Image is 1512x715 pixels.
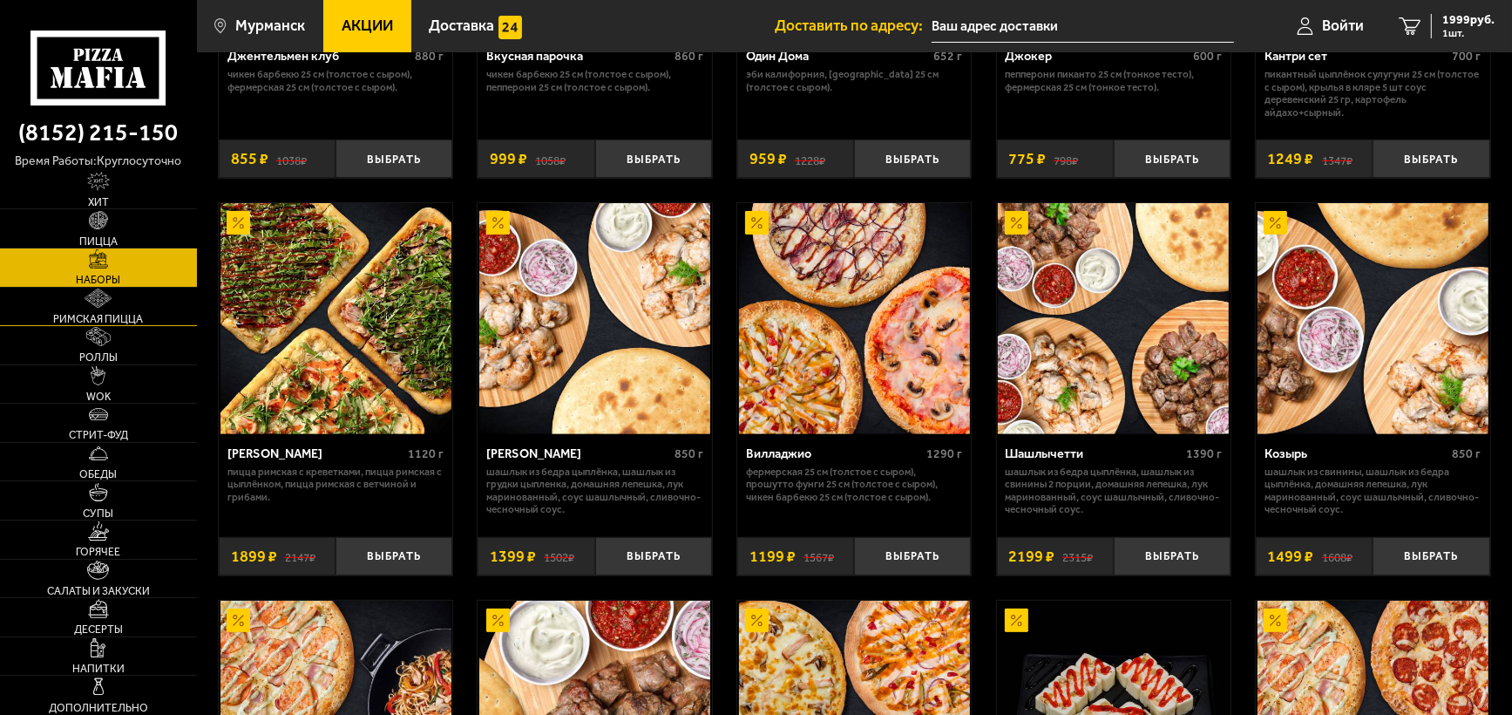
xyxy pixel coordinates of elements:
div: Козырь [1265,446,1448,461]
span: 1249 ₽ [1268,151,1314,167]
button: Выбрать [336,140,452,178]
a: АкционныйКозырь [1256,203,1489,434]
span: Супы [83,508,113,519]
img: Акционный [745,609,769,632]
span: 855 ₽ [231,151,268,167]
span: 1899 ₽ [231,548,277,564]
span: Салаты и закуски [47,586,150,596]
span: 652 г [934,49,963,64]
img: Козырь [1258,203,1488,434]
span: 880 г [415,49,444,64]
div: Один Дома [746,49,930,64]
a: АкционныйМама Миа [219,203,452,434]
p: Эби Калифорния, [GEOGRAPHIC_DATA] 25 см (толстое с сыром). [746,68,963,93]
a: АкционныйШашлычетти [997,203,1231,434]
span: Доставить по адресу: [775,18,932,33]
button: Выбрать [336,537,452,575]
div: Вилладжио [746,446,923,461]
p: Чикен Барбекю 25 см (толстое с сыром), Пепперони 25 см (толстое с сыром). [486,68,703,93]
p: Чикен Барбекю 25 см (толстое с сыром), Фермерская 25 см (толстое с сыром). [227,68,444,93]
span: Десерты [74,624,123,635]
img: Акционный [227,211,250,235]
img: Акционный [745,211,769,235]
div: Вкусная парочка [486,49,670,64]
img: Вилладжио [739,203,970,434]
span: Акции [342,18,393,33]
img: Мама Миа [220,203,451,434]
span: 860 г [675,49,703,64]
span: 700 г [1453,49,1481,64]
img: Акционный [1264,609,1287,632]
img: Акционный [227,609,250,632]
span: Доставка [430,18,495,33]
span: Римская пицца [53,314,143,324]
img: Шашлычетти [998,203,1229,434]
img: Акционный [486,609,510,632]
span: 775 ₽ [1008,151,1046,167]
s: 2315 ₽ [1062,548,1093,564]
s: 1228 ₽ [795,151,825,167]
button: Выбрать [854,537,971,575]
button: Выбрать [1373,140,1489,178]
span: 1999 руб. [1442,14,1495,26]
span: Стрит-фуд [69,430,128,440]
span: Роллы [79,352,118,363]
p: шашлык из бедра цыплёнка, шашлык из свинины 2 порции, домашняя лепешка, лук маринованный, соус ша... [1005,466,1222,516]
span: WOK [86,392,111,402]
s: 2147 ₽ [285,548,315,564]
s: 1567 ₽ [803,548,834,564]
p: Пепперони Пиканто 25 см (тонкое тесто), Фермерская 25 см (тонкое тесто). [1005,68,1222,93]
span: Обеды [79,469,117,480]
span: 1120 г [408,446,444,461]
p: шашлык из свинины, шашлык из бедра цыплёнка, домашняя лепешка, лук маринованный, соус шашлычный, ... [1265,466,1481,516]
span: Дополнительно [49,703,148,713]
button: Выбрать [1114,537,1231,575]
button: Выбрать [1373,537,1489,575]
p: Пицца Римская с креветками, Пицца Римская с цыплёнком, Пицца Римская с ветчиной и грибами. [227,466,444,503]
button: Выбрать [854,140,971,178]
span: Войти [1322,18,1364,33]
span: 1290 г [927,446,963,461]
div: Шашлычетти [1005,446,1182,461]
img: Акционный [1264,211,1287,235]
span: 1499 ₽ [1268,548,1314,564]
div: [PERSON_NAME] [227,446,404,461]
button: Выбрать [1114,140,1231,178]
div: [PERSON_NAME] [486,446,670,461]
span: 850 г [1453,446,1481,461]
input: Ваш адрес доставки [932,10,1234,43]
span: Наборы [76,275,120,285]
s: 1608 ₽ [1322,548,1353,564]
span: Горячее [76,547,120,557]
span: 959 ₽ [749,151,787,167]
span: 1199 ₽ [749,548,796,564]
span: 600 г [1193,49,1222,64]
div: Джокер [1005,49,1189,64]
button: Выбрать [595,140,712,178]
span: 2199 ₽ [1008,548,1054,564]
a: АкционныйВилладжио [737,203,971,434]
img: Дон Цыпа [479,203,710,434]
p: Фермерская 25 см (толстое с сыром), Прошутто Фунги 25 см (толстое с сыром), Чикен Барбекю 25 см (... [746,466,963,503]
img: Акционный [486,211,510,235]
span: Пицца [79,236,118,247]
span: 1399 ₽ [490,548,536,564]
s: 1038 ₽ [276,151,307,167]
p: Пикантный цыплёнок сулугуни 25 см (толстое с сыром), крылья в кляре 5 шт соус деревенский 25 гр, ... [1265,68,1481,119]
div: Кантри сет [1265,49,1448,64]
p: шашлык из бедра цыплёнка, шашлык из грудки цыпленка, домашняя лепешка, лук маринованный, соус шаш... [486,466,703,516]
s: 798 ₽ [1054,151,1078,167]
a: АкционныйДон Цыпа [478,203,711,434]
span: Мурманск [235,18,305,33]
span: 1390 г [1186,446,1222,461]
s: 1502 ₽ [544,548,574,564]
span: 999 ₽ [490,151,527,167]
span: Хит [88,197,109,208]
span: Напитки [72,664,125,674]
span: 1 шт. [1442,28,1495,38]
s: 1058 ₽ [535,151,566,167]
img: 15daf4d41897b9f0e9f617042186c801.svg [498,16,522,39]
img: Акционный [1005,609,1028,632]
div: Джентельмен клуб [227,49,411,64]
img: Акционный [1005,211,1028,235]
